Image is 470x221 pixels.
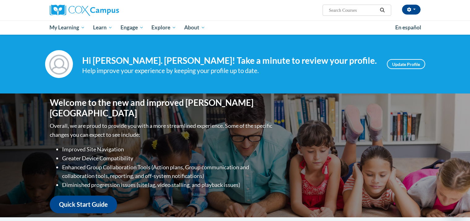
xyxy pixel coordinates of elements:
span: Explore [151,24,176,31]
button: Search [378,6,387,14]
a: Engage [116,20,148,35]
a: Cox Campus [50,5,167,16]
h1: Welcome to the new and improved [PERSON_NAME][GEOGRAPHIC_DATA] [50,97,274,118]
img: Profile Image [45,50,73,78]
a: Explore [147,20,180,35]
a: En español [391,21,425,34]
div: Main menu [40,20,430,35]
span: En español [395,24,421,31]
span: About [184,24,205,31]
a: Update Profile [387,59,425,69]
button: Account Settings [402,5,421,15]
p: Overall, we are proud to provide you with a more streamlined experience. Some of the specific cha... [50,121,274,139]
a: Quick Start Guide [50,196,117,213]
li: Greater Device Compatibility [62,154,274,163]
a: About [180,20,209,35]
span: My Learning [49,24,85,31]
div: Help improve your experience by keeping your profile up to date. [82,66,378,76]
li: Enhanced Group Collaboration Tools (Action plans, Group communication and collaboration tools, re... [62,163,274,181]
a: Learn [89,20,116,35]
span: Learn [93,24,112,31]
li: Diminished progression issues (site lag, video stalling, and playback issues) [62,180,274,189]
img: Cox Campus [50,5,119,16]
input: Search Courses [328,6,378,14]
h4: Hi [PERSON_NAME]. [PERSON_NAME]! Take a minute to review your profile. [82,55,378,66]
iframe: Button to launch messaging window [445,196,465,216]
span: Engage [121,24,144,31]
li: Improved Site Navigation [62,145,274,154]
a: My Learning [46,20,89,35]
